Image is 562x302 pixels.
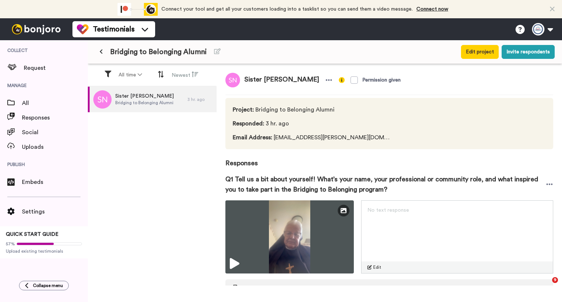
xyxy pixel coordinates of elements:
[22,178,88,186] span: Embeds
[24,64,88,72] span: Request
[115,100,174,106] span: Bridging to Belonging Alumni
[115,93,174,100] span: Sister [PERSON_NAME]
[240,73,323,87] span: Sister [PERSON_NAME]
[416,7,448,12] a: Connect now
[452,285,476,292] span: Copy text
[110,47,207,57] span: Bridging to Belonging Alumni
[6,232,59,237] span: QUICK START GUIDE
[537,277,555,295] iframe: Intercom live chat
[225,174,546,195] span: Q1 Tell us a bit about yourself! What’s your name, your professional or community role, and what ...
[233,107,254,113] span: Project :
[502,45,555,59] button: Invite respondents
[93,90,112,109] img: sn.png
[225,149,553,168] span: Responses
[88,87,217,112] a: Sister [PERSON_NAME]Bridging to Belonging Alumni3 hr. ago
[77,23,89,35] img: tm-color.svg
[225,73,240,87] img: sn.png
[225,200,354,273] img: 4eeb4ded-7fb4-4419-9777-3f043273bc3a-thumbnail_full-1754924666.jpg
[242,285,266,292] span: Transcript
[339,77,345,83] img: info-yellow.svg
[233,135,272,140] span: Email Address :
[93,24,135,34] span: Testimonials
[22,207,88,216] span: Settings
[6,248,82,254] span: Upload existing testimonials
[233,105,390,114] span: Bridging to Belonging Alumni
[167,68,203,82] button: Newest
[6,241,15,247] span: 57%
[19,281,69,290] button: Collapse menu
[22,99,88,107] span: All
[22,113,88,122] span: Responses
[552,277,558,283] span: 9
[114,68,146,82] button: All time
[233,133,390,142] span: [EMAIL_ADDRESS][PERSON_NAME][DOMAIN_NAME]
[22,128,88,137] span: Social
[161,7,413,12] span: Connect your tool and get all your customers loading into a tasklist so you can send them a video...
[117,3,158,16] div: animation
[22,143,88,151] span: Uploads
[231,285,238,292] img: transcript.svg
[362,76,401,84] div: Permission given
[187,97,213,102] div: 3 hr. ago
[461,45,499,59] button: Edit project
[373,264,381,270] span: Edit
[9,24,64,34] img: bj-logo-header-white.svg
[233,121,264,127] span: Responded :
[233,119,390,128] span: 3 hr. ago
[488,285,548,292] span: Save as a new testimonial
[33,283,63,288] span: Collapse menu
[367,208,409,213] span: No text response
